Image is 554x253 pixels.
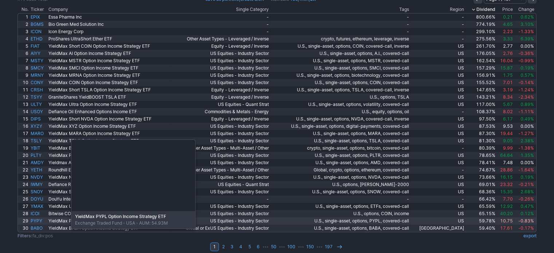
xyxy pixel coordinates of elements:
[270,43,410,50] a: U.S., single-asset, options, COIN, covered-call, inverse
[30,50,47,57] a: AIYY
[30,72,47,79] a: MRNY
[503,109,513,114] span: 8.02
[18,123,30,130] a: 16
[503,87,513,92] span: 3.19
[30,174,47,181] a: NVDY
[465,145,496,152] a: 80.39%
[47,174,170,181] a: YieldMax NVDA Option Income Strategy ETF
[47,21,170,28] a: Bio Green Med Solution Inc
[520,14,534,20] span: 0.62%
[514,28,536,35] a: -1.33%
[30,195,47,203] a: DOYU
[496,188,514,195] a: 15.35
[170,35,270,43] a: Other Asset Types - Leveraged / Inverse
[465,181,496,188] a: 69.01%
[410,72,465,79] a: US
[496,101,514,108] a: 5.67
[514,86,536,94] a: -1.24%
[170,50,270,57] a: US Equities - Industry Sector
[170,174,270,181] a: US Equities - Industry Sector
[465,159,496,166] a: 78.41%
[514,72,536,79] a: 0.57%
[170,159,270,166] a: US Equities - Industry Sector
[30,115,47,123] a: DIPS
[518,94,534,100] span: -2.34%
[520,36,534,41] span: 6.39%
[500,182,513,187] span: 23.32
[270,115,410,123] a: U.S., single-asset, options, NVDA, covered-call, inverse
[270,50,410,57] a: U.S., single-asset, options, A.I., covered-call
[465,35,496,43] a: 275.56%
[503,29,513,34] span: 2.23
[270,72,410,79] a: U.S., single-asset, options, biotechnology, covered-call
[47,145,170,152] a: YieldMax Bitcoin Option Income Strategy ETF
[270,28,410,35] a: -
[18,181,30,188] a: 24
[270,195,410,203] a: -
[410,13,465,21] a: -
[496,21,514,28] a: 4.65
[503,94,513,100] span: 8.34
[170,123,270,130] a: US Equities - Industry Sector
[410,21,465,28] a: -
[47,35,170,43] a: ProShares UltraShort Ether ETF
[514,159,536,166] a: 0.00%
[496,57,514,64] a: 16.04
[170,108,270,115] a: Commodities & Metals - Energy
[496,166,514,174] a: 28.86
[170,145,270,152] a: Other Asset Types - Multi-Asset / Other
[520,153,534,158] span: 1.35%
[410,108,465,115] a: -
[465,115,496,123] a: 97.50%
[514,130,536,137] a: -1.27%
[47,188,170,195] a: YieldMax SNOW Option Income Strategy ETF
[496,108,514,115] a: 8.02
[410,130,465,137] a: US
[503,102,513,107] span: 5.67
[410,203,465,210] a: US
[270,174,410,181] a: U.S., single-asset, options, NVDA, covered-call
[18,28,30,35] a: 3
[270,166,410,174] a: Global, crypto, options, ethereum, covered-call
[496,210,514,217] a: 40.20
[410,57,465,64] a: US
[514,35,536,43] a: 6.39%
[170,166,270,174] a: Other Asset Types - Multi-Asset / Other
[496,35,514,43] a: 3.33
[514,137,536,145] a: 2.38%
[496,43,514,50] a: 2.77
[170,188,270,195] a: US Equities - Industry Sector
[270,86,410,94] a: U.S., single-asset, options, TSLA, covered-call, inverse
[410,50,465,57] a: US
[18,72,30,79] a: 9
[500,153,513,158] span: 64.64
[47,195,170,203] a: DouYu International Holdings Ltd ADR
[18,35,30,43] a: 4
[170,72,270,79] a: US Equities - Industry Sector
[465,13,496,21] a: 800.66%
[410,152,465,159] a: US
[410,94,465,101] a: US
[47,79,170,86] a: YieldMax COIN Option Income Strategy ETF
[465,123,496,130] a: 87.53%
[465,43,496,50] a: 261.70%
[496,195,514,203] a: 7.70
[270,137,410,145] a: U.S., single-asset, options, TSLA, covered-call
[500,131,513,136] span: 19.44
[496,50,514,57] a: 2.76
[30,101,47,108] a: ULTY
[514,21,536,28] a: 3.10%
[503,116,513,122] span: 6.17
[47,159,170,166] a: Yieldmax AMD Option Income Strategy ETF
[503,21,513,27] span: 4.65
[410,188,465,195] a: US
[170,137,270,145] a: US Equities - Industry Sector
[18,79,30,86] a: 10
[410,115,465,123] a: US
[410,101,465,108] a: US
[18,57,30,64] a: 7
[270,210,410,217] a: U.S., options, COIN, income
[30,188,47,195] a: SNOY
[514,79,536,86] a: -0.14%
[410,181,465,188] a: US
